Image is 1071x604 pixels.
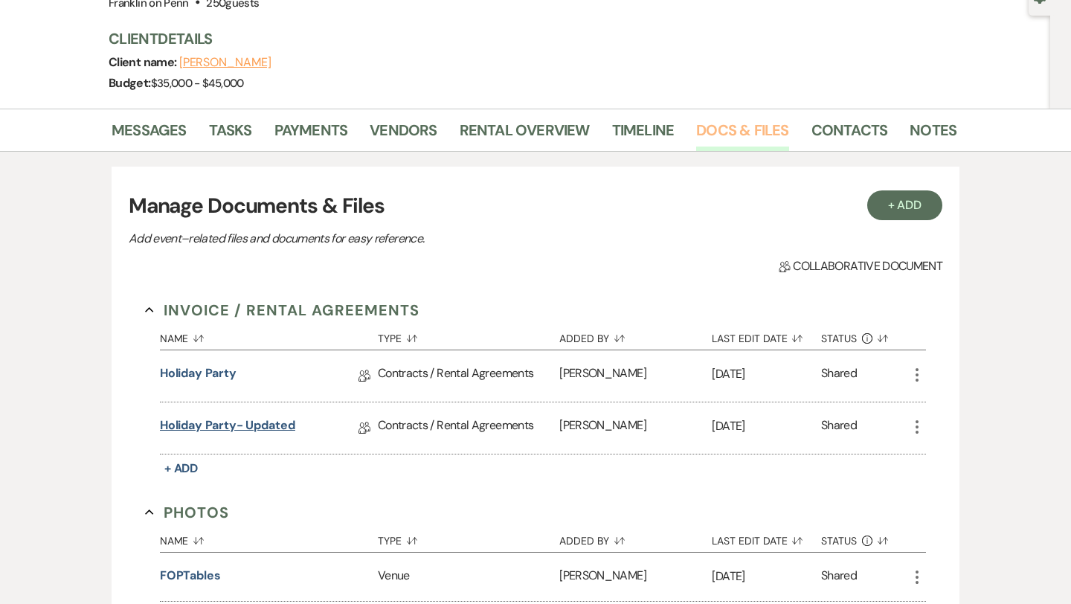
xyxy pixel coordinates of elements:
div: [PERSON_NAME] [559,553,712,601]
button: Last Edit Date [712,524,821,552]
button: FOPTables [160,567,221,585]
div: Contracts / Rental Agreements [378,350,559,402]
button: Last Edit Date [712,321,821,350]
a: Vendors [370,118,437,151]
div: Shared [821,567,857,587]
a: Docs & Files [696,118,788,151]
div: Venue [378,553,559,601]
button: Name [160,524,378,552]
a: Holiday Party [160,364,237,388]
span: + Add [164,460,199,476]
a: Messages [112,118,187,151]
p: Add event–related files and documents for easy reference. [129,229,649,248]
button: Added By [559,321,712,350]
button: + Add [867,190,943,220]
div: Shared [821,417,857,440]
a: Payments [274,118,348,151]
button: Invoice / Rental Agreements [145,299,419,321]
button: Type [378,524,559,552]
a: Contacts [811,118,888,151]
div: Contracts / Rental Agreements [378,402,559,454]
h3: Client Details [109,28,942,49]
button: Photos [145,501,229,524]
button: Added By [559,524,712,552]
div: Shared [821,364,857,388]
span: Budget: [109,75,151,91]
span: Status [821,536,857,546]
button: + Add [160,458,203,479]
button: Name [160,321,378,350]
a: Timeline [612,118,675,151]
span: Collaborative document [779,257,942,275]
div: [PERSON_NAME] [559,402,712,454]
p: [DATE] [712,417,821,436]
h3: Manage Documents & Files [129,190,942,222]
button: [PERSON_NAME] [179,57,271,68]
span: Status [821,333,857,344]
span: Client name: [109,54,179,70]
button: Status [821,321,908,350]
p: [DATE] [712,364,821,384]
button: Type [378,321,559,350]
div: [PERSON_NAME] [559,350,712,402]
a: Tasks [209,118,252,151]
a: Rental Overview [460,118,590,151]
a: Holiday Party- Updated [160,417,295,440]
button: Status [821,524,908,552]
p: [DATE] [712,567,821,586]
span: $35,000 - $45,000 [151,76,244,91]
a: Notes [910,118,956,151]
